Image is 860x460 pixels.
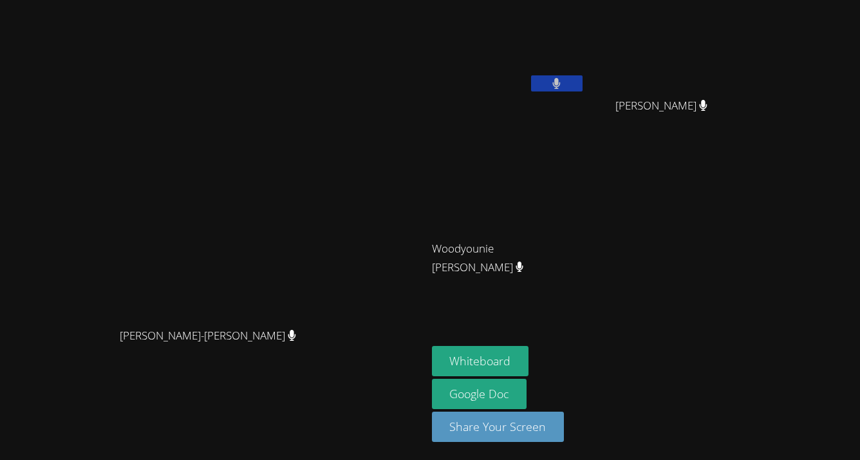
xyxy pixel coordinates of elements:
[432,346,529,376] button: Whiteboard
[432,240,575,277] span: Woodyounie [PERSON_NAME]
[615,97,707,115] span: [PERSON_NAME]
[120,327,296,345] span: [PERSON_NAME]-[PERSON_NAME]
[432,412,565,442] button: Share Your Screen
[432,379,527,409] a: Google Doc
